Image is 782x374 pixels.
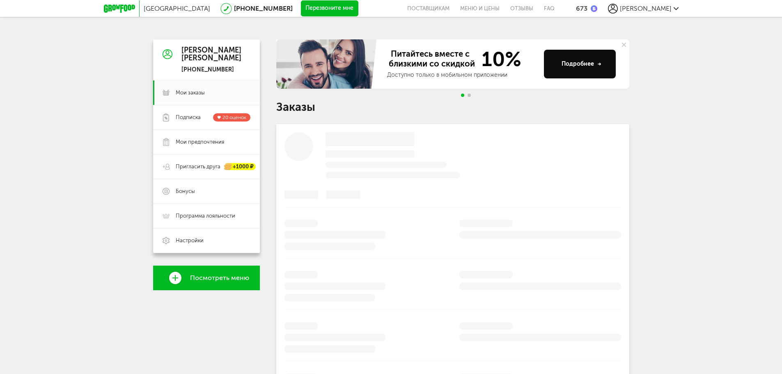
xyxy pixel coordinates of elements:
[181,66,241,73] div: [PHONE_NUMBER]
[153,179,260,204] a: Бонусы
[176,237,204,244] span: Настройки
[176,89,205,96] span: Мои заказы
[620,5,672,12] span: [PERSON_NAME]
[153,154,260,179] a: Пригласить друга +1000 ₽
[176,188,195,195] span: Бонусы
[181,46,241,63] div: [PERSON_NAME] [PERSON_NAME]
[276,102,629,112] h1: Заказы
[144,5,210,12] span: [GEOGRAPHIC_DATA]
[153,204,260,228] a: Программа лояльности
[468,94,471,97] span: Go to slide 2
[562,60,601,68] div: Подробнее
[176,163,220,170] span: Пригласить друга
[153,228,260,253] a: Настройки
[276,39,379,89] img: family-banner.579af9d.jpg
[222,115,246,120] span: 20 оценок
[301,0,358,17] button: Перезвоните мне
[387,49,477,69] span: Питайтесь вместе с близкими со скидкой
[153,80,260,105] a: Мои заказы
[387,71,537,79] div: Доступно только в мобильном приложении
[477,49,521,69] span: 10%
[153,130,260,154] a: Мои предпочтения
[176,138,224,146] span: Мои предпочтения
[544,50,616,78] button: Подробнее
[190,274,249,282] span: Посмотреть меню
[176,212,235,220] span: Программа лояльности
[234,5,293,12] a: [PHONE_NUMBER]
[176,114,201,121] span: Подписка
[461,94,464,97] span: Go to slide 1
[576,5,587,12] div: 673
[153,266,260,290] a: Посмотреть меню
[225,163,256,170] div: +1000 ₽
[153,105,260,130] a: Подписка 20 оценок
[591,5,597,12] img: bonus_b.cdccf46.png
